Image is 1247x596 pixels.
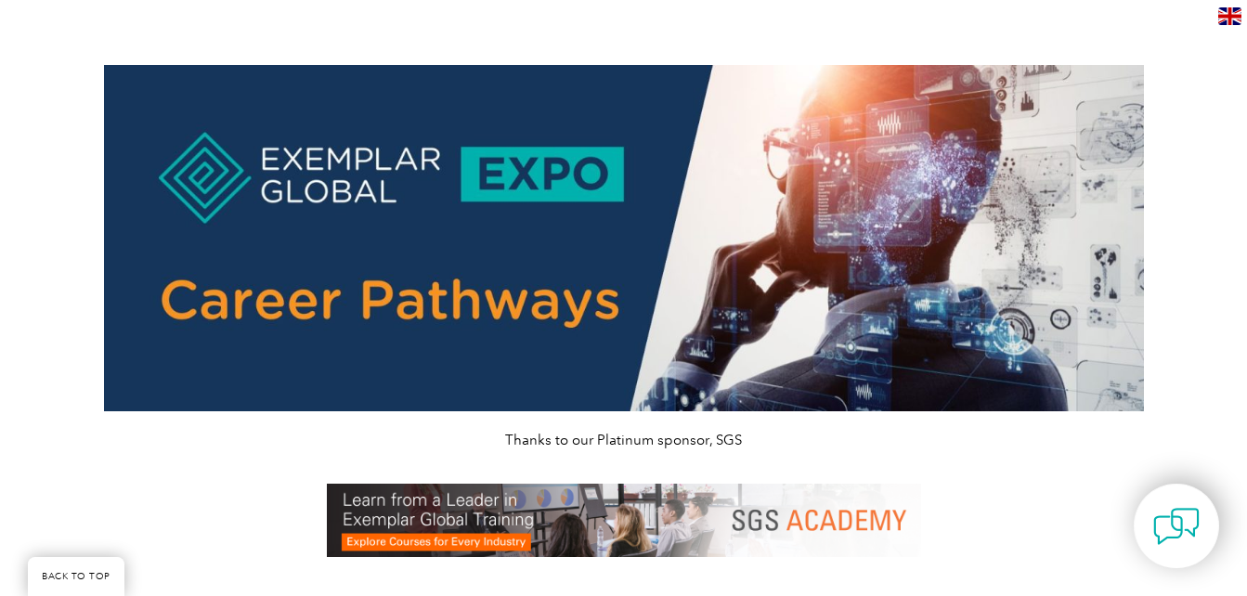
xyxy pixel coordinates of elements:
img: SGS [327,484,921,557]
img: en [1218,7,1241,25]
p: Thanks to our Platinum sponsor, SGS [104,430,1144,450]
img: contact-chat.png [1153,503,1200,550]
img: career pathways [104,65,1144,411]
a: BACK TO TOP [28,557,124,596]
